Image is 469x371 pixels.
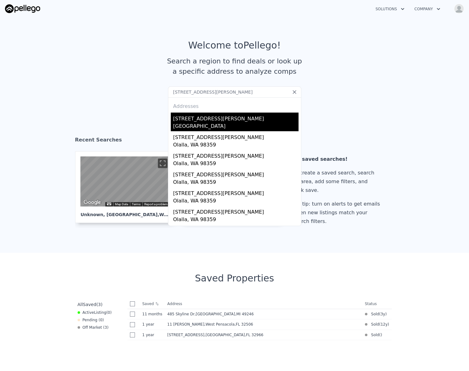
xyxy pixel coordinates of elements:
button: Keyboard shortcuts [107,202,111,205]
span: ) [380,332,382,337]
time: 2013-05-14 13:00 [380,322,387,327]
span: , FL 32506 [235,322,253,327]
div: All ( 3 ) [78,301,103,308]
a: Report a problem [144,202,168,206]
button: Solutions [371,3,409,15]
div: Unknown , [GEOGRAPHIC_DATA] [80,206,170,218]
span: Sold ( [367,312,381,317]
span: Sold ( [367,322,381,327]
span: ) [385,312,387,317]
a: Map Unknown, [GEOGRAPHIC_DATA],WA 98498 [75,151,180,223]
img: Pellego [5,4,40,13]
time: 2024-10-30 04:35 [142,312,162,317]
div: Recent Searches [75,131,394,151]
time: 2024-07-12 19:42 [142,332,162,337]
div: [STREET_ADDRESS][PERSON_NAME] [173,169,299,179]
span: , FL 32966 [245,333,263,337]
div: Olalla, WA 98359 [173,141,299,150]
div: [STREET_ADDRESS][PERSON_NAME] [173,225,299,234]
div: No saved searches! [293,155,382,164]
span: 485 Skyline Dr [167,312,195,316]
span: [STREET_ADDRESS] [167,333,204,337]
div: Olalla, WA 98359 [173,197,299,206]
div: Welcome to Pellego ! [188,40,281,51]
th: Saved [140,299,165,309]
button: Map Data [115,202,128,206]
span: Sold ( [367,332,381,337]
a: Open this area in Google Maps (opens a new window) [82,198,103,206]
span: ) [388,322,389,327]
span: 11 [PERSON_NAME] [167,322,204,327]
span: Saved [83,302,96,307]
div: Olalla, WA 98359 [173,160,299,169]
input: Search an address or region... [168,86,301,98]
div: Saved Properties [75,273,394,284]
div: Off Market ( 3 ) [78,325,109,330]
div: Olalla, WA 98359 [173,216,299,225]
div: Pending ( 0 ) [78,318,104,322]
div: Pro tip: turn on alerts to get emails when new listings match your search filters. [293,200,382,226]
img: Google [82,198,103,206]
div: [STREET_ADDRESS][PERSON_NAME] [173,150,299,160]
time: 2024-09-03 18:59 [142,322,162,327]
div: Olalla, WA 98359 [173,179,299,187]
button: Toggle fullscreen view [158,159,167,168]
time: 2022-10-03 10:07 [380,312,385,317]
span: , [GEOGRAPHIC_DATA] [194,312,256,316]
div: [STREET_ADDRESS][PERSON_NAME] [173,113,299,123]
div: [STREET_ADDRESS][PERSON_NAME] [173,187,299,197]
div: Addresses [171,98,299,113]
span: , WA 98498 [158,212,184,217]
span: Active ( 0 ) [83,310,112,315]
img: avatar [454,4,464,14]
span: , [GEOGRAPHIC_DATA] [204,333,266,337]
div: [STREET_ADDRESS][PERSON_NAME] [173,206,299,216]
div: Search a region to find deals or look up a specific address to analyze comps [165,56,304,77]
button: Company [409,3,445,15]
div: [STREET_ADDRESS][PERSON_NAME] [173,131,299,141]
a: Terms (opens in new tab) [132,202,141,206]
th: Status [362,299,392,309]
div: Street View [80,156,170,206]
span: , West Pensacola [204,322,256,327]
th: Address [165,299,362,309]
span: , MI 49246 [235,312,254,316]
div: [GEOGRAPHIC_DATA] [173,123,299,131]
div: To create a saved search, search an area, add some filters, and click save. [293,169,382,195]
div: Map [80,156,170,206]
span: Listing [94,310,107,315]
